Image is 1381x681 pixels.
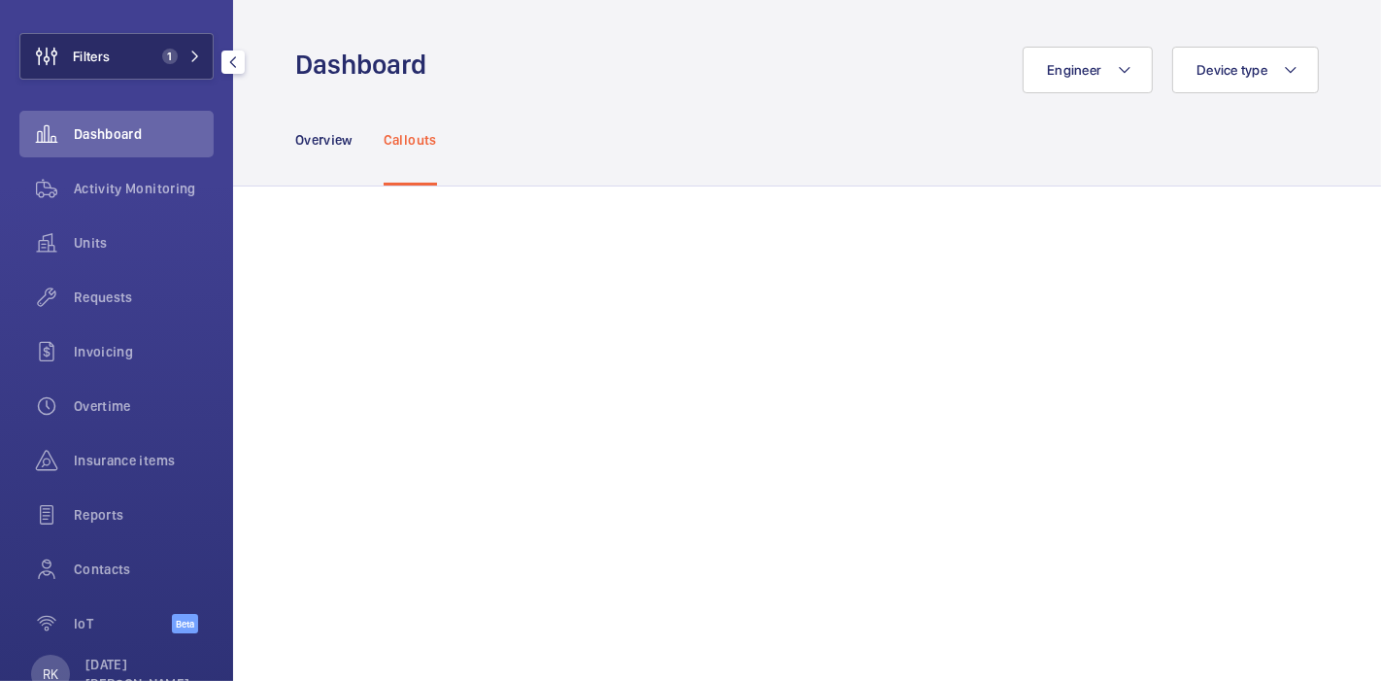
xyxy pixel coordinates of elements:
p: Callouts [384,130,437,150]
span: Units [74,233,214,253]
span: Engineer [1047,62,1101,78]
span: Beta [172,614,198,633]
span: Contacts [74,560,214,579]
button: Device type [1172,47,1319,93]
p: Overview [295,130,353,150]
span: Dashboard [74,124,214,144]
span: Filters [73,47,110,66]
button: Filters1 [19,33,214,80]
span: Device type [1196,62,1267,78]
span: Insurance items [74,451,214,470]
span: Invoicing [74,342,214,361]
span: Requests [74,288,214,307]
span: Overtime [74,396,214,416]
span: 1 [162,49,178,64]
span: IoT [74,614,172,633]
span: Activity Monitoring [74,179,214,198]
h1: Dashboard [295,47,438,83]
span: Reports [74,505,214,525]
button: Engineer [1023,47,1153,93]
